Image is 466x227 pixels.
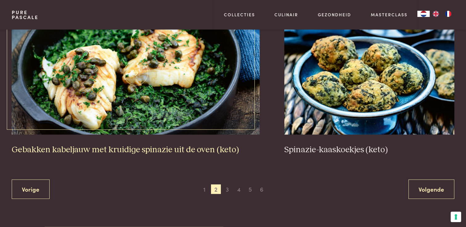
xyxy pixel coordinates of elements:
[284,144,454,155] h3: Spinazie-kaaskoekjes (keto)
[211,184,221,194] span: 2
[12,11,260,155] a: Gebakken kabeljauw met kruidige spinazie uit de oven (keto) Gebakken kabeljauw met kruidige spina...
[284,11,454,155] a: Spinazie-kaaskoekjes (keto) Spinazie-kaaskoekjes (keto)
[245,184,255,194] span: 5
[12,11,260,134] img: Gebakken kabeljauw met kruidige spinazie uit de oven (keto)
[12,144,260,155] h3: Gebakken kabeljauw met kruidige spinazie uit de oven (keto)
[12,10,38,20] a: PurePascale
[224,11,255,18] a: Collecties
[284,11,454,134] img: Spinazie-kaaskoekjes (keto)
[417,11,430,17] div: Language
[430,11,442,17] a: EN
[430,11,454,17] ul: Language list
[274,11,298,18] a: Culinair
[257,184,267,194] span: 6
[234,184,244,194] span: 4
[417,11,454,17] aside: Language selected: Nederlands
[371,11,407,18] a: Masterclass
[222,184,232,194] span: 3
[408,179,454,199] a: Volgende
[451,212,461,222] button: Uw voorkeuren voor toestemming voor trackingtechnologieën
[318,11,351,18] a: Gezondheid
[12,179,50,199] a: Vorige
[442,11,454,17] a: FR
[200,184,209,194] span: 1
[417,11,430,17] a: NL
